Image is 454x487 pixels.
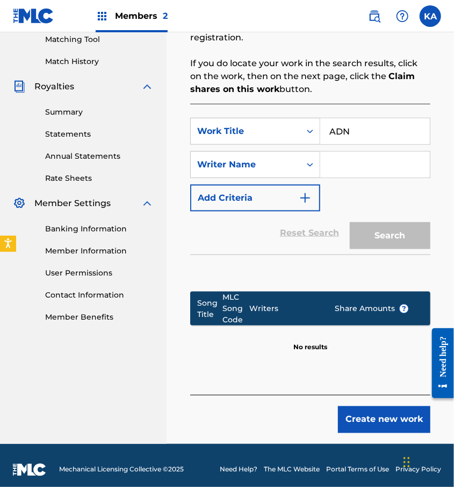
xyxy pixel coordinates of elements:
[420,5,441,27] div: User Menu
[141,197,154,210] img: expand
[45,129,154,140] a: Statements
[45,245,154,257] a: Member Information
[34,80,74,93] span: Royalties
[392,5,413,27] div: Help
[190,57,430,96] p: If you do locate your work in the search results, click on the work, then on the next page, click...
[364,5,385,27] a: Public Search
[250,303,318,314] div: Writers
[141,80,154,93] img: expand
[326,465,389,475] a: Portal Terms of Use
[13,8,54,24] img: MLC Logo
[396,10,409,23] img: help
[13,197,26,210] img: Member Settings
[400,435,454,487] div: Widget de chat
[197,125,294,138] div: Work Title
[115,10,168,22] span: Members
[400,305,408,313] span: ?
[424,320,454,407] iframe: Resource Center
[335,303,409,314] span: Share Amounts
[13,80,26,93] img: Royalties
[190,185,320,211] button: Add Criteria
[293,329,327,352] p: No results
[222,292,250,326] div: MLC Song Code
[45,267,154,279] a: User Permissions
[403,446,410,478] div: Arrastrar
[197,158,294,171] div: Writer Name
[264,465,320,475] a: The MLC Website
[299,192,312,204] img: 9d2ae6d4665cec9f34b9.svg
[400,435,454,487] iframe: Chat Widget
[190,118,430,255] form: Search Form
[45,56,154,67] a: Match History
[96,10,109,23] img: Top Rightsholders
[197,298,222,320] div: Song Title
[45,223,154,235] a: Banking Information
[45,312,154,323] a: Member Benefits
[45,173,154,184] a: Rate Sheets
[59,465,184,475] span: Mechanical Licensing Collective © 2025
[338,406,430,433] button: Create new work
[45,107,154,118] a: Summary
[163,11,168,21] span: 2
[45,151,154,162] a: Annual Statements
[13,463,46,476] img: logo
[45,34,154,45] a: Matching Tool
[34,197,111,210] span: Member Settings
[395,465,441,475] a: Privacy Policy
[45,290,154,301] a: Contact Information
[220,465,257,475] a: Need Help?
[368,10,381,23] img: search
